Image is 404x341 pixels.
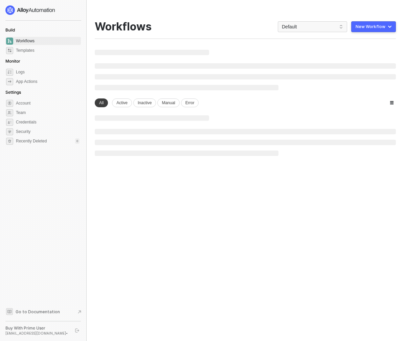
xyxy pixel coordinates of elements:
div: Inactive [133,98,156,107]
span: marketplace [6,47,13,54]
span: team [6,109,13,116]
div: App Actions [16,79,37,85]
a: Knowledge Base [5,308,81,316]
span: dashboard [6,38,13,45]
div: Error [181,98,199,107]
span: Security [16,128,80,136]
span: Account [16,99,80,107]
span: settings [6,100,13,107]
span: logout [75,328,79,333]
span: settings [6,138,13,145]
span: Monitor [5,59,20,64]
span: icon-app-actions [6,78,13,85]
img: logo [5,5,55,15]
span: Logs [16,68,80,76]
div: 0 [75,138,80,144]
div: Buy With Prime User [5,325,69,331]
span: Workflows [16,37,80,45]
div: All [95,98,108,107]
span: Build [5,27,15,32]
div: Workflows [95,20,152,33]
span: Templates [16,46,80,54]
span: Credentials [16,118,80,126]
span: security [6,128,13,135]
button: New Workflow [351,21,396,32]
div: Manual [157,98,179,107]
span: Team [16,109,80,117]
span: documentation [6,308,13,315]
a: logo [5,5,81,15]
span: icon-logs [6,69,13,76]
span: Settings [5,90,21,95]
div: Active [112,98,132,107]
span: credentials [6,119,13,126]
span: Go to Documentation [16,309,60,315]
span: Recently Deleted [16,138,47,144]
span: Default [282,22,343,32]
div: [EMAIL_ADDRESS][DOMAIN_NAME] • [5,331,69,336]
span: document-arrow [76,309,83,315]
div: New Workflow [356,24,385,29]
